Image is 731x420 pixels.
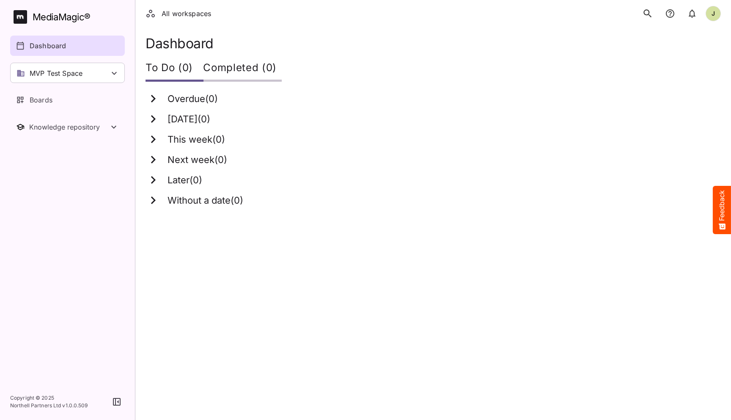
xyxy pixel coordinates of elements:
[706,6,721,21] div: J
[10,117,125,137] nav: Knowledge repository
[10,117,125,137] button: Toggle Knowledge repository
[639,5,657,22] button: search
[168,114,210,125] h3: [DATE] ( 0 )
[713,186,731,234] button: Feedback
[10,90,125,110] a: Boards
[14,10,125,24] a: MediaMagic®
[10,394,88,402] p: Copyright © 2025
[168,155,227,166] h3: Next week ( 0 )
[168,195,243,206] h3: Without a date ( 0 )
[662,5,679,22] button: notifications
[10,402,88,409] p: Northell Partners Ltd v 1.0.0.509
[33,10,91,24] div: MediaMagic ®
[29,123,109,131] div: Knowledge repository
[203,56,282,82] div: Completed (0)
[146,36,721,51] h1: Dashboard
[146,56,203,82] div: To Do (0)
[168,175,202,186] h3: Later ( 0 )
[168,94,218,105] h3: Overdue ( 0 )
[30,68,82,78] p: MVP Test Space
[30,95,52,105] p: Boards
[30,41,66,51] p: Dashboard
[684,5,701,22] button: notifications
[10,36,125,56] a: Dashboard
[168,134,225,145] h3: This week ( 0 )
